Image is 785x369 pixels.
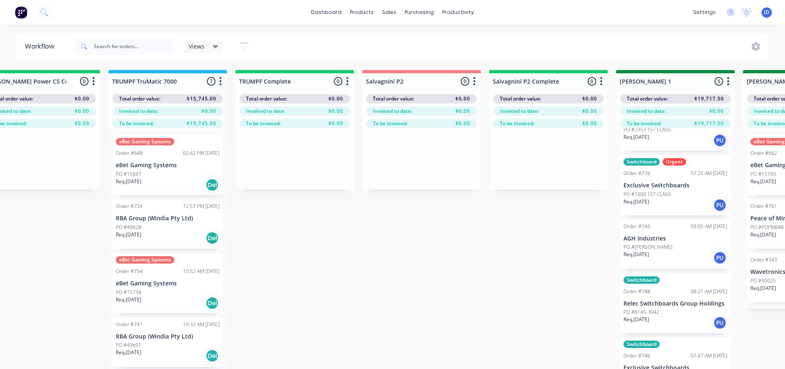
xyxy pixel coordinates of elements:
[713,251,726,264] div: PU
[183,321,220,328] div: 10:32 AM [DATE]
[623,182,727,189] p: Exclusive Switchboards
[500,120,534,127] span: To be invoiced:
[15,6,27,19] img: Factory
[116,321,143,328] div: Order #741
[623,251,649,258] p: Req. [DATE]
[75,107,89,115] span: $0.00
[189,42,204,51] span: Views
[75,95,89,103] span: $0.00
[691,170,727,177] div: 07:25 AM [DATE]
[94,38,176,55] input: Search for orders...
[623,316,649,323] p: Req. [DATE]
[623,191,671,198] p: PO #1000 1ST CLASS
[623,133,649,141] p: Req. [DATE]
[183,268,220,275] div: 10:52 AM [DATE]
[307,6,346,19] a: dashboard
[691,223,727,230] div: 09:05 AM [DATE]
[187,95,216,103] span: $15,745.00
[116,138,174,145] div: eBet Gaming Systems
[713,316,726,329] div: PU
[623,341,660,348] div: Switchboard
[750,224,784,231] p: PO #POPM648
[206,178,219,192] div: Del
[116,296,141,304] p: Req. [DATE]
[623,243,673,251] p: PO #[PERSON_NAME]
[500,95,541,103] span: Total order value:
[116,224,141,231] p: PO #49628
[663,158,686,166] div: Urgent
[246,120,281,127] span: To be invoiced:
[750,277,776,285] p: PO #90025
[328,120,343,127] span: $0.00
[620,273,731,334] div: SwitchboardOrder #74808:21 AM [DATE]Relec Switchboards Group HoldingsPO #8145-3042Req.[DATE]PU
[116,268,143,275] div: Order #754
[627,107,666,115] span: Invoiced to date:
[750,203,777,210] div: Order #761
[623,308,659,316] p: PO #8145-3042
[75,120,89,127] span: $0.00
[119,120,154,127] span: To be invoiced:
[582,120,597,127] span: $0.00
[183,203,220,210] div: 12:57 PM [DATE]
[691,352,727,360] div: 07:47 AM [DATE]
[750,170,776,178] p: PO #15700
[202,107,216,115] span: $0.00
[119,95,160,103] span: Total order value:
[750,231,776,238] p: Req. [DATE]
[623,235,727,242] p: AGH Industries
[455,107,470,115] span: $0.00
[187,120,216,127] span: $15,745.00
[112,135,223,195] div: eBet Gaming SystemsOrder #64802:42 PM [DATE]eBet Gaming SystemsPO #15697Req.[DATE]Del
[623,300,727,307] p: Relec Switchboards Group Holdings
[328,107,343,115] span: $0.00
[116,149,143,157] div: Order #648
[623,276,660,284] div: Switchboard
[623,198,649,206] p: Req. [DATE]
[378,6,401,19] div: sales
[119,107,158,115] span: Invoiced to date:
[623,126,671,133] p: PO #2353 1ST CLASS
[623,170,650,177] div: Order #736
[116,333,220,340] p: RBA Group (Windia Pty Ltd)
[623,158,660,166] div: Switchboard
[713,199,726,212] div: PU
[116,349,141,356] p: Req. [DATE]
[623,223,650,230] div: Order #749
[582,95,597,103] span: $0.00
[116,178,141,185] p: Req. [DATE]
[112,199,223,249] div: Order #72412:57 PM [DATE]RBA Group (Windia Pty Ltd)PO #49628Req.[DATE]Del
[25,42,59,51] div: Workflow
[627,95,668,103] span: Total order value:
[620,220,731,269] div: Order #74909:05 AM [DATE]AGH IndustriesPO #[PERSON_NAME]Req.[DATE]PU
[373,95,414,103] span: Total order value:
[183,149,220,157] div: 02:42 PM [DATE]
[328,95,343,103] span: $0.00
[246,95,287,103] span: Total order value:
[689,6,720,19] div: settings
[112,318,223,367] div: Order #74110:32 AM [DATE]RBA Group (Windia Pty Ltd)PO #49691Req.[DATE]Del
[627,120,661,127] span: To be invoiced:
[713,134,726,147] div: PU
[582,107,597,115] span: $0.00
[373,120,408,127] span: To be invoiced:
[116,231,141,238] p: Req. [DATE]
[750,256,777,264] div: Order #343
[750,178,776,185] p: Req. [DATE]
[455,95,470,103] span: $0.00
[116,289,141,296] p: PO #15734
[500,107,539,115] span: Invoiced to date:
[455,120,470,127] span: $0.00
[401,6,438,19] div: purchasing
[694,120,724,127] span: $19,717.50
[116,162,220,169] p: eBet Gaming Systems
[206,231,219,245] div: Del
[346,6,378,19] div: products
[709,107,724,115] span: $0.00
[750,285,776,292] p: Req. [DATE]
[206,349,219,362] div: Del
[116,170,141,178] p: PO #15697
[764,9,769,16] span: JD
[623,288,650,295] div: Order #748
[116,280,220,287] p: eBet Gaming Systems
[620,155,731,215] div: SwitchboardUrgentOrder #73607:25 AM [DATE]Exclusive SwitchboardsPO #1000 1ST CLASSReq.[DATE]PU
